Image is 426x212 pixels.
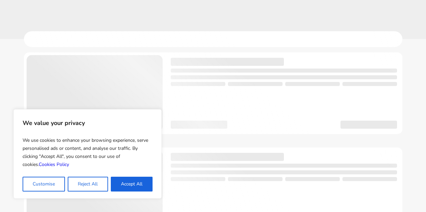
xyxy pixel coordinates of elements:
[23,134,153,171] p: We use cookies to enhance your browsing experience, serve personalised ads or content, and analys...
[13,109,162,199] div: We value your privacy
[39,161,69,168] a: Cookies Policy
[68,177,108,192] button: Reject All
[23,177,65,192] button: Customise
[111,177,153,192] button: Accept All
[23,116,153,130] p: We value your privacy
